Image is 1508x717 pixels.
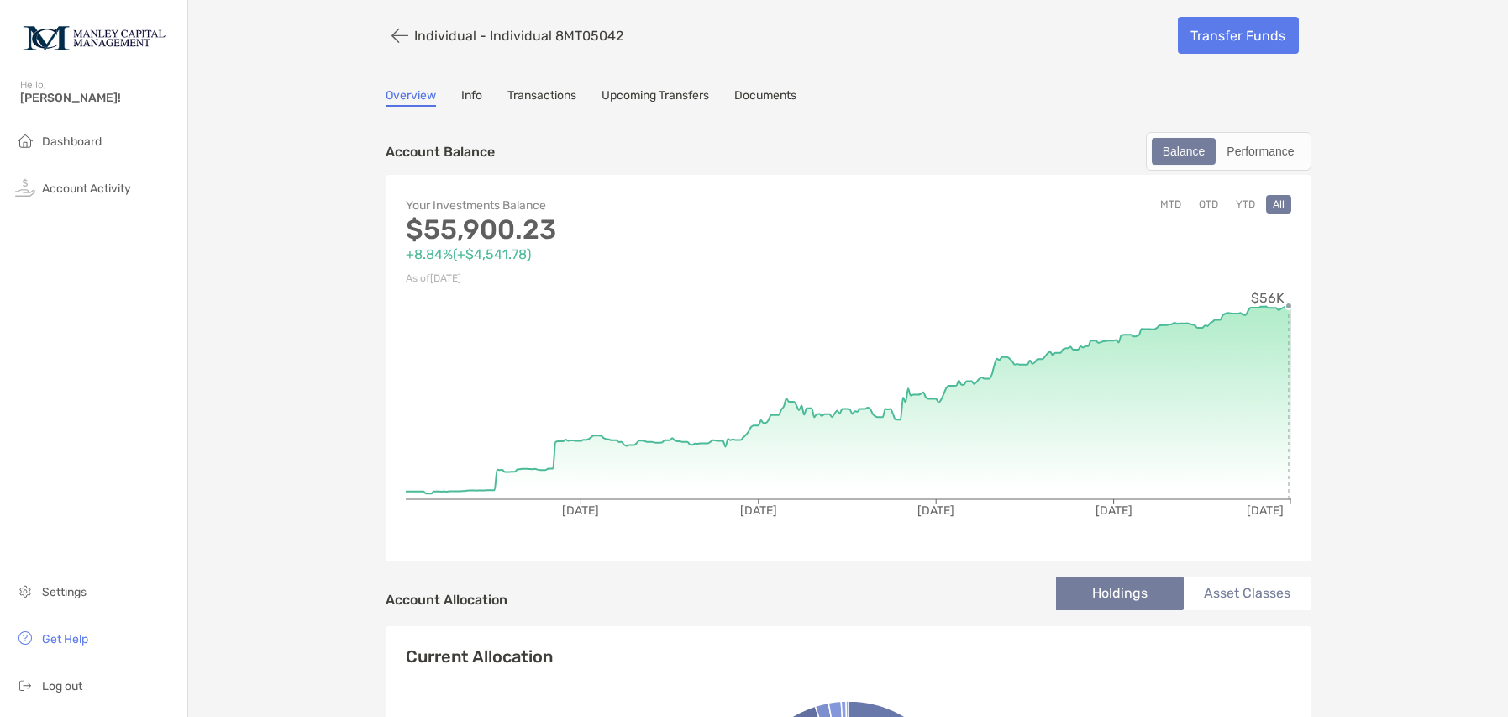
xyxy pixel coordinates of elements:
p: Individual - Individual 8MT05042 [414,28,623,44]
a: Documents [734,88,796,107]
a: Overview [386,88,436,107]
tspan: [DATE] [917,503,954,518]
p: +8.84% ( +$4,541.78 ) [406,244,849,265]
li: Asset Classes [1184,577,1311,610]
a: Transactions [507,88,576,107]
tspan: [DATE] [739,503,776,518]
li: Holdings [1056,577,1184,610]
div: segmented control [1146,132,1311,171]
p: Your Investments Balance [406,195,849,216]
img: settings icon [15,581,35,601]
p: $55,900.23 [406,219,849,240]
img: household icon [15,130,35,150]
button: All [1266,195,1291,214]
h4: Current Allocation [406,646,553,667]
img: logout icon [15,675,35,695]
tspan: $56K [1251,290,1285,306]
p: Account Balance [386,141,495,162]
span: Log out [42,679,82,693]
h4: Account Allocation [386,592,507,608]
span: Account Activity [42,182,131,196]
button: QTD [1192,195,1225,214]
div: Performance [1217,140,1303,163]
button: MTD [1153,195,1188,214]
button: YTD [1229,195,1262,214]
img: Zoe Logo [20,7,167,67]
p: As of [DATE] [406,268,849,289]
a: Info [461,88,482,107]
div: Balance [1153,140,1215,163]
a: Upcoming Transfers [602,88,709,107]
span: Dashboard [42,134,102,149]
img: activity icon [15,177,35,198]
tspan: [DATE] [1095,503,1132,518]
a: Transfer Funds [1178,17,1299,54]
span: Settings [42,585,87,599]
img: get-help icon [15,628,35,648]
span: [PERSON_NAME]! [20,91,177,105]
tspan: [DATE] [1247,503,1284,518]
tspan: [DATE] [562,503,599,518]
span: Get Help [42,632,88,646]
